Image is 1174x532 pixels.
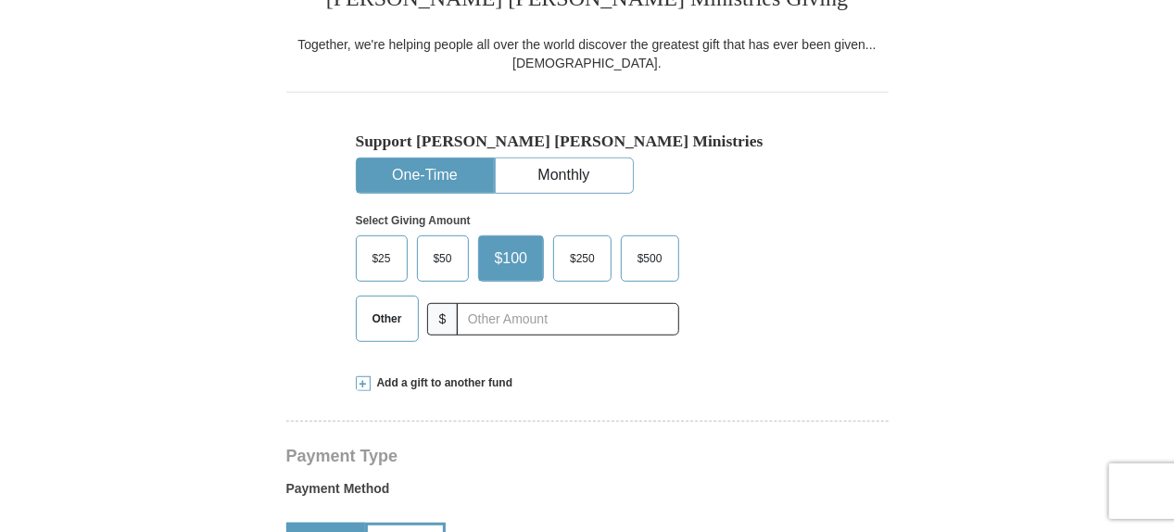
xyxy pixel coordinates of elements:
[496,158,633,193] button: Monthly
[356,214,471,227] strong: Select Giving Amount
[457,303,678,336] input: Other Amount
[371,375,513,391] span: Add a gift to another fund
[561,245,604,272] span: $250
[427,303,459,336] span: $
[628,245,672,272] span: $500
[286,479,889,507] label: Payment Method
[486,245,537,272] span: $100
[424,245,461,272] span: $50
[357,158,494,193] button: One-Time
[363,245,400,272] span: $25
[356,132,819,151] h5: Support [PERSON_NAME] [PERSON_NAME] Ministries
[286,35,889,72] div: Together, we're helping people all over the world discover the greatest gift that has ever been g...
[363,305,411,333] span: Other
[286,449,889,463] h4: Payment Type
